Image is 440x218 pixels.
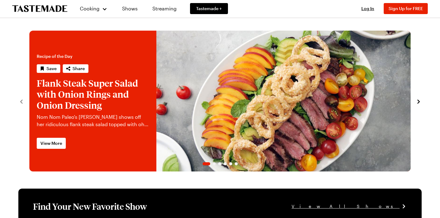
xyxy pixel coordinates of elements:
span: Tastemade + [196,6,222,12]
button: navigate to previous item [18,97,24,105]
span: Go to slide 5 [229,162,232,165]
button: navigate to next item [416,97,422,105]
a: Tastemade + [190,3,228,14]
span: Cooking [80,6,99,11]
span: View More [40,140,62,146]
a: To Tastemade Home Page [12,5,67,12]
a: View More [37,138,66,149]
span: Go to slide 4 [224,162,227,165]
span: Log In [361,6,374,11]
span: Share [73,66,85,72]
span: View All Shows [292,203,400,210]
h1: Find Your New Favorite Show [33,201,147,212]
span: Sign Up for FREE [389,6,423,11]
div: 1 / 6 [29,31,411,171]
button: Log In [356,6,380,12]
button: Cooking [80,1,107,16]
span: Save [47,66,57,72]
span: Go to slide 1 [203,162,210,165]
span: Go to slide 6 [235,162,238,165]
button: Save recipe [37,64,60,73]
span: Go to slide 3 [218,162,221,165]
span: Go to slide 2 [213,162,216,165]
button: Share [63,64,88,73]
a: View All Shows [292,203,407,210]
button: Sign Up for FREE [384,3,428,14]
